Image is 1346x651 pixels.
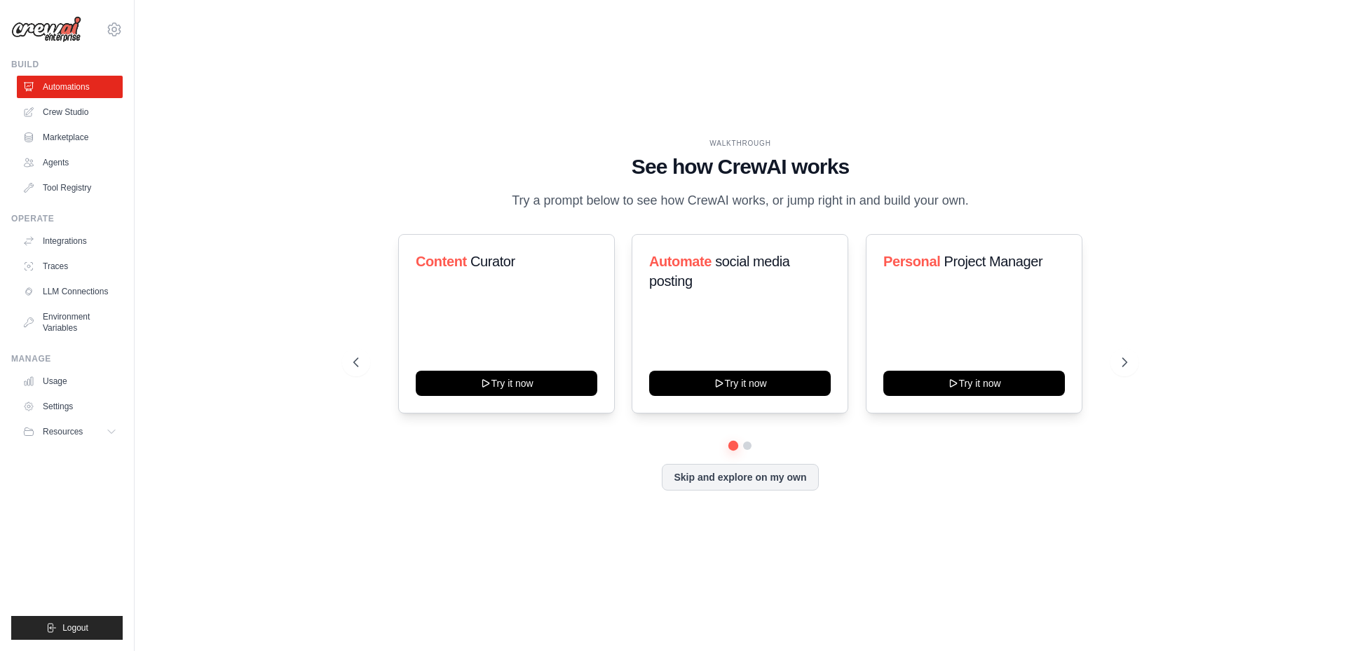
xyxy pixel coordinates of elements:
[17,255,123,277] a: Traces
[11,59,123,70] div: Build
[11,16,81,43] img: Logo
[416,254,467,269] span: Content
[17,101,123,123] a: Crew Studio
[883,371,1065,396] button: Try it now
[470,254,515,269] span: Curator
[11,616,123,640] button: Logout
[649,371,831,396] button: Try it now
[353,154,1127,179] h1: See how CrewAI works
[353,138,1127,149] div: WALKTHROUGH
[11,213,123,224] div: Operate
[17,280,123,303] a: LLM Connections
[43,426,83,437] span: Resources
[11,353,123,364] div: Manage
[17,126,123,149] a: Marketplace
[17,420,123,443] button: Resources
[416,371,597,396] button: Try it now
[17,151,123,174] a: Agents
[883,254,940,269] span: Personal
[17,76,123,98] a: Automations
[17,395,123,418] a: Settings
[662,464,818,491] button: Skip and explore on my own
[17,370,123,392] a: Usage
[62,622,88,633] span: Logout
[505,191,976,211] p: Try a prompt below to see how CrewAI works, or jump right in and build your own.
[17,177,123,199] a: Tool Registry
[649,254,712,269] span: Automate
[17,306,123,339] a: Environment Variables
[17,230,123,252] a: Integrations
[649,254,790,289] span: social media posting
[944,254,1042,269] span: Project Manager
